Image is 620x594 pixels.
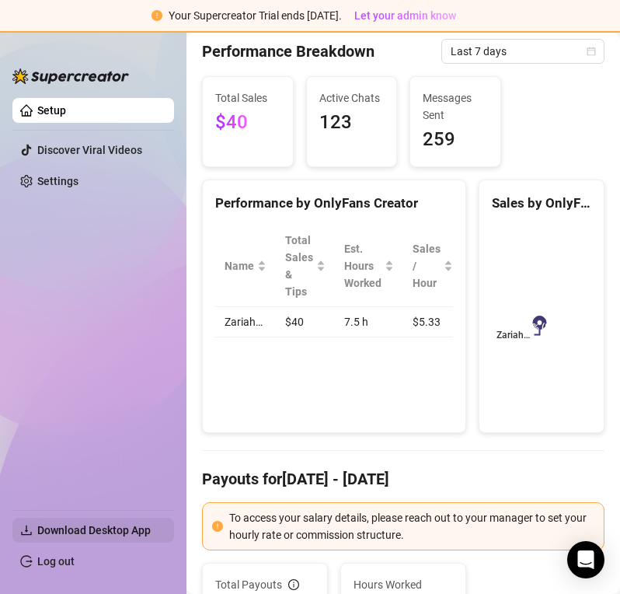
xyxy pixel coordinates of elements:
[20,524,33,536] span: download
[215,576,282,593] span: Total Payouts
[37,104,66,117] a: Setup
[285,232,313,300] span: Total Sales & Tips
[319,89,385,107] span: Active Chats
[215,307,276,337] td: Zariah…
[354,9,456,22] span: Let your admin know
[225,257,254,274] span: Name
[37,524,151,536] span: Download Desktop App
[37,555,75,568] a: Log out
[215,193,453,214] div: Performance by OnlyFans Creator
[202,468,604,490] h4: Payouts for [DATE] - [DATE]
[451,40,595,63] span: Last 7 days
[587,47,596,56] span: calendar
[215,225,276,307] th: Name
[496,330,530,341] text: Zariah…
[37,175,78,187] a: Settings
[12,68,129,84] img: logo-BBDzfeDw.svg
[37,144,142,156] a: Discover Viral Videos
[202,40,374,62] h4: Performance Breakdown
[348,6,462,25] button: Let your admin know
[276,307,335,337] td: $40
[567,541,604,578] div: Open Intercom Messenger
[215,108,280,138] span: $40
[152,10,162,21] span: exclamation-circle
[215,89,280,107] span: Total Sales
[319,108,385,138] span: 123
[403,307,462,337] td: $5.33
[276,225,335,307] th: Total Sales & Tips
[344,240,381,292] div: Est. Hours Worked
[288,579,299,590] span: info-circle
[335,307,403,337] td: 7.5 h
[413,240,441,292] span: Sales / Hour
[354,576,453,593] span: Hours Worked
[423,89,488,124] span: Messages Sent
[169,9,342,22] span: Your Supercreator Trial ends [DATE].
[492,193,591,214] div: Sales by OnlyFans Creator
[229,509,594,543] div: To access your salary details, please reach out to your manager to set your hourly rate or commis...
[403,225,462,307] th: Sales / Hour
[423,125,488,155] span: 259
[212,521,223,532] span: exclamation-circle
